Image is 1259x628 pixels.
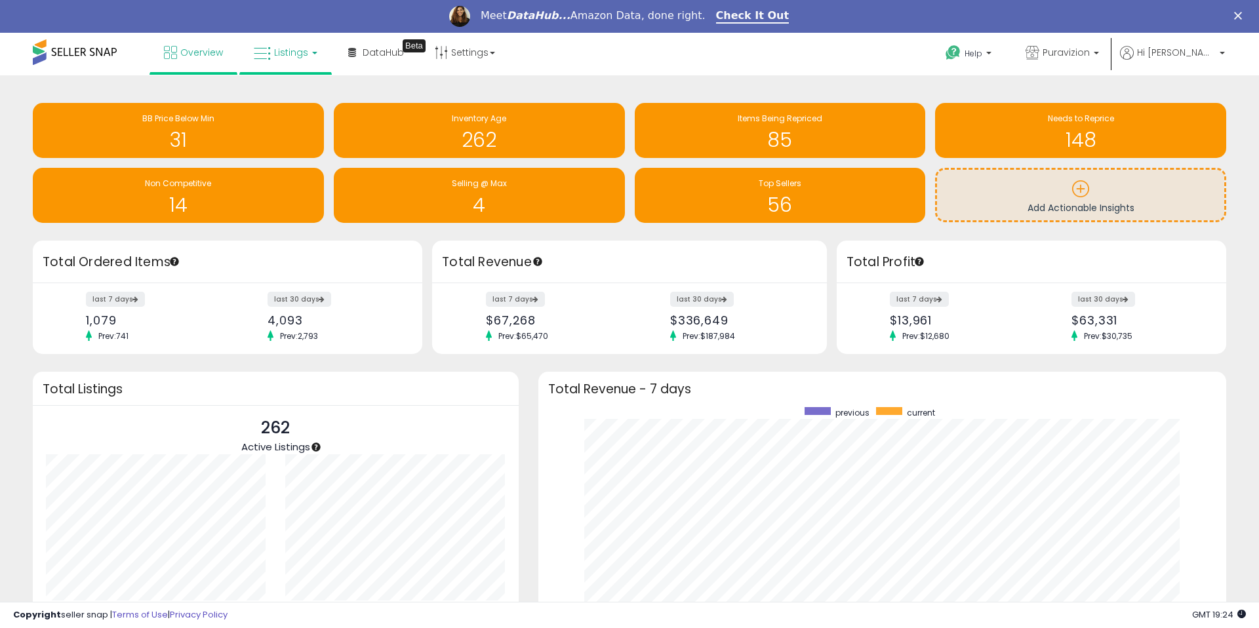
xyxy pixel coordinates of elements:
span: Prev: 741 [92,330,135,342]
span: Prev: $65,470 [492,330,555,342]
h1: 31 [39,129,317,151]
label: last 30 days [670,292,734,307]
a: BB Price Below Min 31 [33,103,324,158]
span: Items Being Repriced [738,113,822,124]
span: Puravizion [1043,46,1090,59]
label: last 7 days [890,292,949,307]
a: Inventory Age 262 [334,103,625,158]
a: Help [935,35,1005,75]
span: DataHub [363,46,404,59]
div: Tooltip anchor [403,39,426,52]
span: Hi [PERSON_NAME] [1137,46,1216,59]
h1: 85 [641,129,919,151]
a: Puravizion [1016,33,1109,75]
div: 1,079 [86,313,218,327]
span: Listings [274,46,308,59]
i: DataHub... [507,9,570,22]
label: last 30 days [1071,292,1135,307]
a: Selling @ Max 4 [334,168,625,223]
p: 262 [241,416,310,441]
div: seller snap | | [13,609,228,621]
span: 2025-09-10 19:24 GMT [1192,608,1246,621]
a: Settings [425,33,505,72]
span: Inventory Age [452,113,506,124]
span: Prev: 2,793 [273,330,325,342]
h1: 148 [942,129,1220,151]
span: Needs to Reprice [1048,113,1114,124]
h1: 4 [340,194,618,216]
div: $13,961 [890,313,1022,327]
a: Top Sellers 56 [635,168,926,223]
a: Privacy Policy [170,608,228,621]
span: Prev: $12,680 [896,330,956,342]
div: $336,649 [670,313,804,327]
span: Overview [180,46,223,59]
a: Items Being Repriced 85 [635,103,926,158]
div: Tooltip anchor [169,256,180,267]
div: 4,093 [268,313,399,327]
h3: Total Profit [847,253,1216,271]
h3: Total Revenue [442,253,817,271]
label: last 7 days [486,292,545,307]
a: Hi [PERSON_NAME] [1120,46,1225,75]
div: Meet Amazon Data, done right. [481,9,706,22]
a: Overview [154,33,233,72]
img: Profile image for Georgie [449,6,470,27]
h3: Total Revenue - 7 days [548,384,1216,394]
span: Help [965,48,982,59]
span: Active Listings [241,440,310,454]
b: 45 [429,600,443,616]
span: current [907,407,935,418]
h1: 56 [641,194,919,216]
div: Tooltip anchor [532,256,544,267]
a: Check It Out [716,9,789,24]
a: Listings [244,33,327,72]
span: Top Sellers [759,178,801,189]
a: Non Competitive 14 [33,168,324,223]
a: Add Actionable Insights [937,170,1224,220]
i: Get Help [945,45,961,61]
label: last 7 days [86,292,145,307]
strong: Copyright [13,608,61,621]
span: Prev: $187,984 [676,330,742,342]
span: Prev: $30,735 [1077,330,1139,342]
b: 23 [190,600,203,616]
b: 217 [347,600,363,616]
span: Add Actionable Insights [1028,201,1134,214]
span: BB Price Below Min [142,113,214,124]
a: Terms of Use [112,608,168,621]
div: $63,331 [1071,313,1203,327]
h3: Total Ordered Items [43,253,412,271]
div: Tooltip anchor [913,256,925,267]
div: Tooltip anchor [310,441,322,453]
h1: 262 [340,129,618,151]
h1: 14 [39,194,317,216]
div: $67,268 [486,313,620,327]
span: previous [835,407,869,418]
label: last 30 days [268,292,331,307]
h3: Total Listings [43,384,509,394]
span: Selling @ Max [452,178,507,189]
span: Non Competitive [145,178,211,189]
a: Needs to Reprice 148 [935,103,1226,158]
div: Close [1234,12,1247,20]
a: DataHub [338,33,414,72]
b: 239 [105,600,126,616]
